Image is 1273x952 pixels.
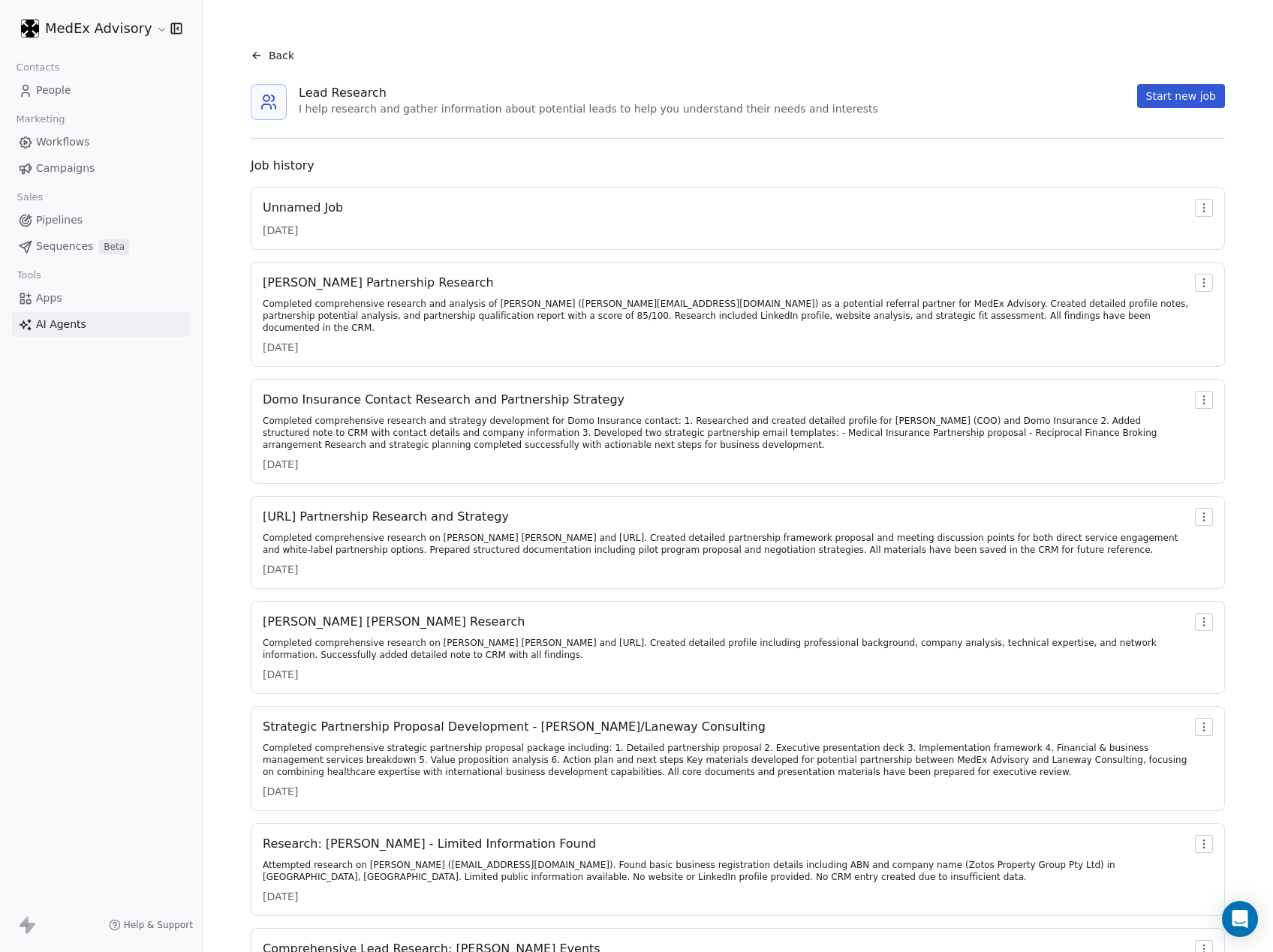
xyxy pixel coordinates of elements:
[36,161,95,176] span: Campaigns
[99,239,129,254] span: Beta
[12,156,190,181] a: Campaigns
[1137,84,1225,108] button: Start new job
[263,718,1189,736] div: Strategic Partnership Proposal Development - [PERSON_NAME]/Laneway Consulting
[269,48,294,63] span: Back
[263,637,1189,661] div: Completed comprehensive research on [PERSON_NAME] [PERSON_NAME] and [URL]. Created detailed profi...
[36,290,62,306] span: Apps
[263,223,343,238] div: [DATE]
[263,742,1189,778] div: Completed comprehensive strategic partnership proposal package including: 1. Detailed partnership...
[263,508,1189,526] div: [URL] Partnership Research and Strategy
[11,186,50,209] span: Sales
[18,16,160,41] button: MedEx Advisory
[263,532,1189,556] div: Completed comprehensive research on [PERSON_NAME] [PERSON_NAME] and [URL]. Created detailed partn...
[21,20,39,38] img: MEDEX-rounded%20corners-white%20on%20black.png
[263,457,1189,472] div: [DATE]
[263,784,1189,799] div: [DATE]
[12,234,190,259] a: SequencesBeta
[36,239,93,254] span: Sequences
[263,340,1189,355] div: [DATE]
[251,157,1225,175] div: Job history
[263,391,1189,409] div: Domo Insurance Contact Research and Partnership Strategy
[12,130,190,155] a: Workflows
[12,78,190,103] a: People
[12,286,190,311] a: Apps
[10,108,71,131] span: Marketing
[36,134,90,150] span: Workflows
[109,919,193,931] a: Help & Support
[299,84,878,102] div: Lead Research
[263,274,1189,292] div: [PERSON_NAME] Partnership Research
[263,835,1189,853] div: Research: [PERSON_NAME] - Limited Information Found
[263,667,1189,682] div: [DATE]
[124,919,193,931] span: Help & Support
[12,208,190,233] a: Pipelines
[10,56,66,79] span: Contacts
[299,102,878,117] div: I help research and gather information about potential leads to help you understand their needs a...
[263,613,1189,631] div: [PERSON_NAME] [PERSON_NAME] Research
[36,83,71,98] span: People
[263,562,1189,577] div: [DATE]
[45,19,152,38] span: MedEx Advisory
[12,312,190,337] a: AI Agents
[263,859,1189,883] div: Attempted research on [PERSON_NAME] ([EMAIL_ADDRESS][DOMAIN_NAME]). Found basic business registra...
[263,298,1189,334] div: Completed comprehensive research and analysis of [PERSON_NAME] ([PERSON_NAME][EMAIL_ADDRESS][DOMA...
[263,199,343,217] div: Unnamed Job
[263,415,1189,451] div: Completed comprehensive research and strategy development for Domo Insurance contact: 1. Research...
[263,889,1189,904] div: [DATE]
[11,264,47,287] span: Tools
[36,317,86,332] span: AI Agents
[36,212,83,228] span: Pipelines
[1222,901,1258,937] div: Open Intercom Messenger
